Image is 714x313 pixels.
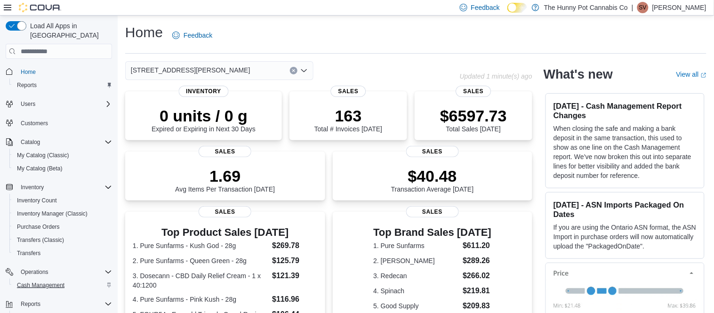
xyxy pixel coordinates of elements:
dt: 3. Redecan [373,271,459,281]
button: Clear input [290,67,297,74]
span: Transfers [13,248,112,259]
button: Operations [2,265,116,279]
span: Catalog [21,138,40,146]
span: Load All Apps in [GEOGRAPHIC_DATA] [26,21,112,40]
span: Transfers (Classic) [13,234,112,246]
dt: 3. Dosecann - CBD Daily Relief Cream - 1 x 40:1200 [133,271,268,290]
dd: $125.79 [272,255,317,266]
dt: 4. Pure Sunfarms - Pink Kush - 28g [133,295,268,304]
button: Inventory Manager (Classic) [9,207,116,220]
span: Reports [13,80,112,91]
span: Transfers (Classic) [17,236,64,244]
button: Catalog [17,136,44,148]
span: Reports [17,81,37,89]
a: Cash Management [13,280,68,291]
button: Open list of options [300,67,308,74]
span: Feedback [184,31,212,40]
dd: $289.26 [463,255,491,266]
div: Steve Vandermeulen [637,2,649,13]
span: [STREET_ADDRESS][PERSON_NAME] [131,64,250,76]
h3: Top Brand Sales [DATE] [373,227,491,238]
dt: 2. [PERSON_NAME] [373,256,459,265]
button: My Catalog (Classic) [9,149,116,162]
a: View allExternal link [676,71,706,78]
button: Users [17,98,39,110]
dd: $219.81 [463,285,491,297]
span: Home [17,65,112,77]
a: Inventory Count [13,195,61,206]
span: Sales [331,86,366,97]
button: Transfers [9,247,116,260]
span: Inventory Manager (Classic) [13,208,112,219]
img: Cova [19,3,61,12]
span: Catalog [17,136,112,148]
span: My Catalog (Beta) [17,165,63,172]
span: Users [21,100,35,108]
span: Cash Management [13,280,112,291]
dt: 1. Pure Sunfarms - Kush God - 28g [133,241,268,250]
span: Operations [21,268,48,276]
input: Dark Mode [507,3,527,13]
dt: 5. Good Supply [373,301,459,311]
dd: $266.02 [463,270,491,281]
span: Reports [21,300,40,308]
span: Customers [17,117,112,129]
h1: Home [125,23,163,42]
span: Inventory Manager (Classic) [17,210,88,217]
p: 1.69 [175,167,275,185]
button: Purchase Orders [9,220,116,233]
p: Updated 1 minute(s) ago [460,72,532,80]
span: Sales [199,206,251,217]
button: My Catalog (Beta) [9,162,116,175]
a: Transfers (Classic) [13,234,68,246]
button: Reports [2,297,116,311]
p: 163 [314,106,382,125]
button: Operations [17,266,52,278]
span: Sales [406,146,459,157]
span: My Catalog (Classic) [13,150,112,161]
dd: $121.39 [272,270,317,281]
p: The Hunny Pot Cannabis Co [544,2,628,13]
span: My Catalog (Classic) [17,152,69,159]
h3: [DATE] - Cash Management Report Changes [554,101,697,120]
span: Reports [17,298,112,310]
p: If you are using the Ontario ASN format, the ASN Import in purchase orders will now automatically... [554,223,697,251]
h3: [DATE] - ASN Imports Packaged On Dates [554,200,697,219]
p: [PERSON_NAME] [652,2,706,13]
svg: External link [701,72,706,78]
span: Purchase Orders [13,221,112,233]
div: Expired or Expiring in Next 30 Days [152,106,256,133]
span: Feedback [471,3,500,12]
span: Inventory [178,86,229,97]
span: Sales [456,86,491,97]
div: Avg Items Per Transaction [DATE] [175,167,275,193]
a: Purchase Orders [13,221,64,233]
dd: $269.78 [272,240,317,251]
span: Sales [406,206,459,217]
h3: Top Product Sales [DATE] [133,227,318,238]
span: Inventory [21,184,44,191]
button: Home [2,64,116,78]
button: Inventory [17,182,48,193]
span: Purchase Orders [17,223,60,231]
h2: What's new [544,67,613,82]
span: Sales [199,146,251,157]
a: Home [17,66,40,78]
dd: $611.20 [463,240,491,251]
span: Inventory Count [17,197,57,204]
span: My Catalog (Beta) [13,163,112,174]
a: Feedback [168,26,216,45]
span: Users [17,98,112,110]
a: Reports [13,80,40,91]
dt: 4. Spinach [373,286,459,296]
span: Operations [17,266,112,278]
button: Cash Management [9,279,116,292]
p: $40.48 [391,167,474,185]
span: Customers [21,120,48,127]
button: Inventory [2,181,116,194]
dd: $209.83 [463,300,491,312]
a: My Catalog (Beta) [13,163,66,174]
span: Inventory Count [13,195,112,206]
div: Total # Invoices [DATE] [314,106,382,133]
